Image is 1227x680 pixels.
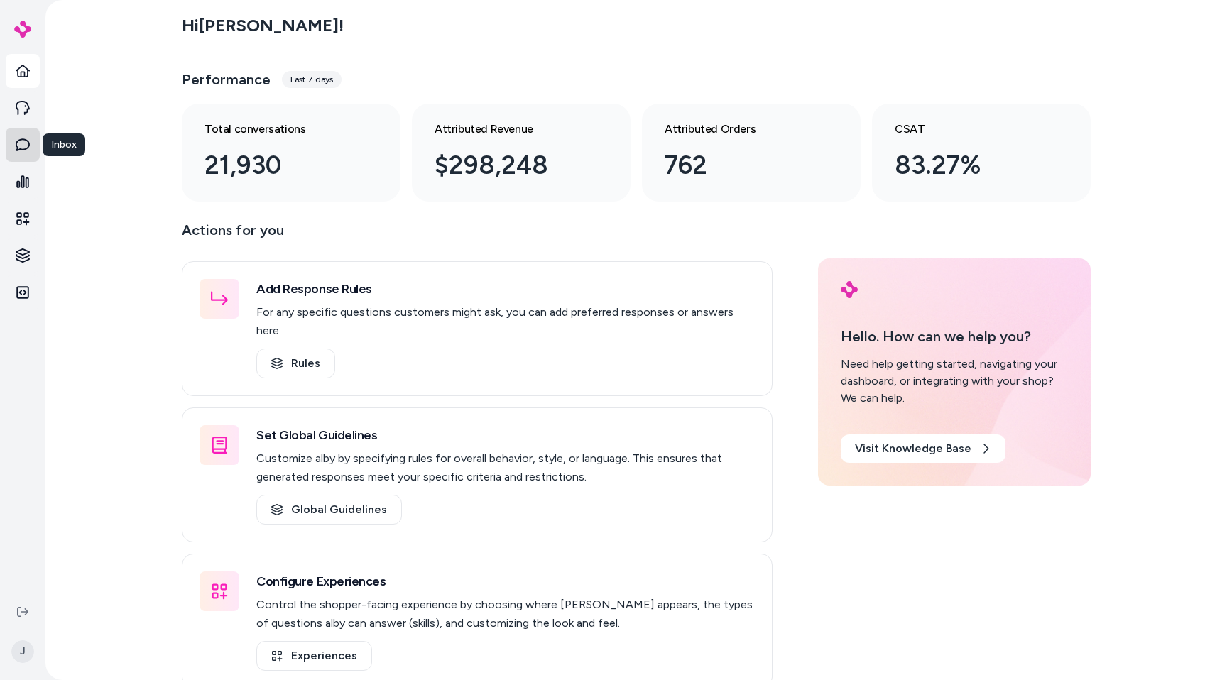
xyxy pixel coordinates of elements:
[872,104,1091,202] a: CSAT 83.27%
[256,279,755,299] h3: Add Response Rules
[11,640,34,663] span: J
[256,349,335,378] a: Rules
[182,15,344,36] h2: Hi [PERSON_NAME] !
[182,104,400,202] a: Total conversations 21,930
[9,629,37,674] button: J
[841,326,1068,347] p: Hello. How can we help you?
[14,21,31,38] img: alby Logo
[841,434,1005,463] a: Visit Knowledge Base
[895,121,1045,138] h3: CSAT
[256,641,372,671] a: Experiences
[182,70,271,89] h3: Performance
[895,146,1045,185] div: 83.27%
[412,104,631,202] a: Attributed Revenue $298,248
[256,449,755,486] p: Customize alby by specifying rules for overall behavior, style, or language. This ensures that ge...
[204,146,355,185] div: 21,930
[256,303,755,340] p: For any specific questions customers might ask, you can add preferred responses or answers here.
[43,133,85,156] div: Inbox
[182,219,773,253] p: Actions for you
[256,596,755,632] p: Control the shopper-facing experience by choosing where [PERSON_NAME] appears, the types of quest...
[204,121,355,138] h3: Total conversations
[665,121,815,138] h3: Attributed Orders
[282,71,342,88] div: Last 7 days
[841,356,1068,407] div: Need help getting started, navigating your dashboard, or integrating with your shop? We can help.
[256,425,755,445] h3: Set Global Guidelines
[435,121,585,138] h3: Attributed Revenue
[665,146,815,185] div: 762
[841,281,858,298] img: alby Logo
[642,104,861,202] a: Attributed Orders 762
[256,571,755,591] h3: Configure Experiences
[256,495,402,525] a: Global Guidelines
[435,146,585,185] div: $298,248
